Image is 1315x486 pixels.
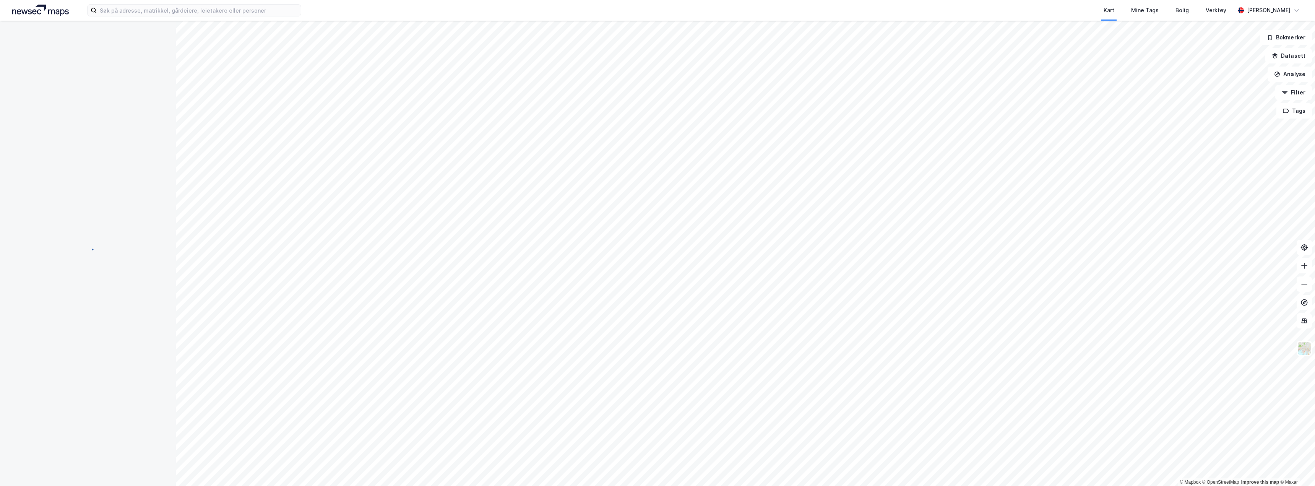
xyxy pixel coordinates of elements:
div: Kart [1104,6,1114,15]
img: logo.a4113a55bc3d86da70a041830d287a7e.svg [12,5,69,16]
input: Søk på adresse, matrikkel, gårdeiere, leietakere eller personer [97,5,301,16]
button: Analyse [1268,67,1312,82]
button: Tags [1276,103,1312,119]
img: Z [1297,341,1312,356]
div: Verktøy [1206,6,1226,15]
button: Bokmerker [1260,30,1312,45]
div: [PERSON_NAME] [1247,6,1291,15]
div: Mine Tags [1131,6,1159,15]
img: spinner.a6d8c91a73a9ac5275cf975e30b51cfb.svg [82,243,94,255]
a: Improve this map [1241,479,1279,485]
iframe: Chat Widget [1277,449,1315,486]
a: Mapbox [1180,479,1201,485]
div: Kontrollprogram for chat [1277,449,1315,486]
button: Datasett [1265,48,1312,63]
button: Filter [1275,85,1312,100]
div: Bolig [1175,6,1189,15]
a: OpenStreetMap [1202,479,1239,485]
